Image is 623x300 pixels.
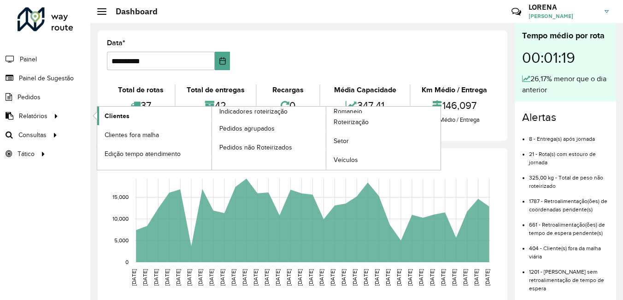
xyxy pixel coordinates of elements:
[109,96,172,115] div: 37
[334,107,362,116] span: Romaneio
[131,269,137,286] text: [DATE]
[529,237,609,261] li: 404 - Cliente(s) fora da malha viária
[175,269,181,286] text: [DATE]
[318,269,324,286] text: [DATE]
[18,149,35,159] span: Tático
[529,128,609,143] li: 8 - Entrega(s) após jornada
[178,96,253,115] div: 42
[259,84,317,96] div: Recargas
[522,73,609,96] div: 26,17% menor que o dia anterior
[107,37,125,48] label: Data
[473,269,479,286] text: [DATE]
[326,151,441,169] a: Veículos
[212,107,441,170] a: Romaneio
[529,190,609,214] li: 1787 - Retroalimentação(ões) de coordenadas pendente(s)
[407,269,413,286] text: [DATE]
[18,92,41,102] span: Pedidos
[19,73,74,83] span: Painel de Sugestão
[219,107,288,116] span: Indicadores roteirização
[529,214,609,237] li: 661 - Retroalimentação(ões) de tempo de espera pendente(s)
[326,113,441,132] a: Roteirização
[97,144,212,163] a: Edição tempo atendimento
[385,269,391,286] text: [DATE]
[529,261,609,293] li: 1201 - [PERSON_NAME] sem retroalimentação de tempo de espera
[440,269,446,286] text: [DATE]
[522,30,609,42] div: Tempo médio por rota
[109,84,172,96] div: Total de rotas
[19,111,47,121] span: Relatórios
[529,143,609,167] li: 21 - Rota(s) com estouro de jornada
[418,269,424,286] text: [DATE]
[212,119,326,138] a: Pedidos agrupados
[97,126,212,144] a: Clientes fora malha
[275,269,281,286] text: [DATE]
[529,3,598,12] h3: LORENA
[178,84,253,96] div: Total de entregas
[212,138,326,156] a: Pedidos não Roteirizados
[97,107,326,170] a: Indicadores roteirização
[323,96,407,115] div: 347,41
[186,269,192,286] text: [DATE]
[219,143,292,152] span: Pedidos não Roteirizados
[18,130,47,140] span: Consultas
[363,269,369,286] text: [DATE]
[112,194,129,200] text: 15,000
[105,149,181,159] span: Edição tempo atendimento
[396,269,402,286] text: [DATE]
[112,216,129,222] text: 10,000
[219,269,225,286] text: [DATE]
[259,96,317,115] div: 0
[105,130,159,140] span: Clientes fora malha
[106,6,158,17] h2: Dashboard
[451,269,457,286] text: [DATE]
[208,269,214,286] text: [DATE]
[164,269,170,286] text: [DATE]
[253,269,259,286] text: [DATE]
[374,269,380,286] text: [DATE]
[241,269,247,286] text: [DATE]
[114,237,129,243] text: 5,000
[219,124,275,133] span: Pedidos agrupados
[264,269,270,286] text: [DATE]
[286,269,292,286] text: [DATE]
[105,111,129,121] span: Clientes
[20,54,37,64] span: Painel
[522,111,609,124] h4: Alertas
[326,132,441,150] a: Setor
[413,84,496,96] div: Km Médio / Entrega
[125,259,129,265] text: 0
[429,269,435,286] text: [DATE]
[334,155,358,165] span: Veículos
[329,269,335,286] text: [DATE]
[215,52,230,70] button: Choose Date
[323,84,407,96] div: Média Capacidade
[522,42,609,73] div: 00:01:19
[529,167,609,190] li: 325,00 kg - Total de peso não roteirizado
[484,269,490,286] text: [DATE]
[197,269,203,286] text: [DATE]
[341,269,347,286] text: [DATE]
[462,269,468,286] text: [DATE]
[413,96,496,115] div: 146,097
[97,107,212,125] a: Clientes
[334,117,369,127] span: Roteirização
[506,2,526,22] a: Contato Rápido
[529,12,598,20] span: [PERSON_NAME]
[230,269,236,286] text: [DATE]
[352,269,358,286] text: [DATE]
[308,269,314,286] text: [DATE]
[142,269,148,286] text: [DATE]
[153,269,159,286] text: [DATE]
[334,136,349,146] span: Setor
[413,115,496,125] div: Km Médio / Entrega
[297,269,303,286] text: [DATE]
